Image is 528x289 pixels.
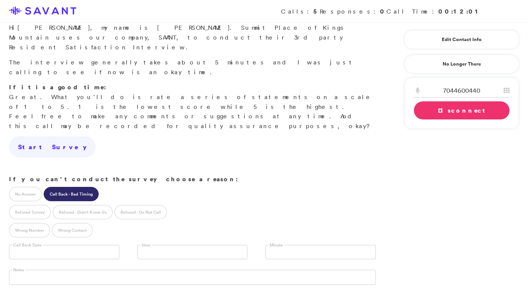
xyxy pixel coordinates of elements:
[414,34,510,46] a: Edit Contact Info
[9,175,238,183] strong: If you can't conduct the survey choose a reason:
[114,205,167,219] label: Refused - Do Not Call
[12,267,25,273] label: Notes
[9,14,376,52] p: Hi , my name is [PERSON_NAME]. Summit Place of Kings Mountain uses our company, SAVANT, to conduc...
[313,7,320,15] strong: 5
[12,242,43,248] label: Call Back Date
[53,205,113,219] label: Refused - Didn't Know Us
[9,58,376,77] p: The interview generally takes about 5 minutes and I was just calling to see if now is an okay time.
[9,223,50,237] label: Wrong Number
[438,7,481,15] strong: 00:12:01
[9,136,96,157] a: Start Survey
[9,205,51,219] label: Refused Survey
[414,101,510,119] a: Disconnect
[404,55,519,73] a: No Longer There
[140,242,152,248] label: Hour
[52,223,93,237] label: Wrong Contact
[9,187,42,201] label: No Answer
[9,83,106,91] strong: If it is a good time:
[9,83,376,131] p: Great. What you'll do is rate a series of statements on a scale of 1 to 5. 1 is the lowest score ...
[269,242,284,248] label: Minute
[44,187,99,201] label: Call Back - Bad Timing
[17,24,90,31] span: [PERSON_NAME]
[380,7,386,15] strong: 0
